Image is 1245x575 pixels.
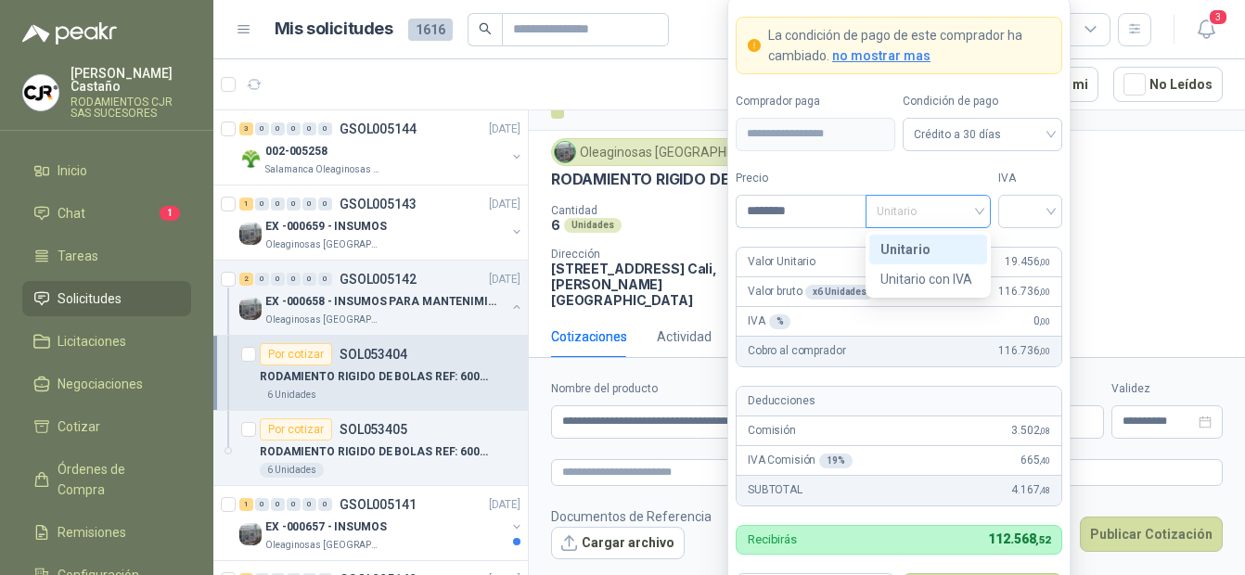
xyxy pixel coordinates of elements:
[1039,455,1050,466] span: ,40
[914,121,1051,148] span: Crédito a 30 días
[551,138,892,166] div: Oleaginosas [GEOGRAPHIC_DATA][PERSON_NAME]
[58,288,122,309] span: Solicitudes
[1035,534,1050,546] span: ,52
[23,75,58,110] img: Company Logo
[265,293,496,311] p: EX -000658 - INSUMOS PARA MANTENIMIENTO MECANICO
[551,170,885,189] p: RODAMIENTO RIGIDO DE BOLAS REF: 6007 C3
[998,170,1062,187] label: IVA
[869,264,987,294] div: Unitario con IVA
[819,454,853,468] div: 19 %
[1113,67,1223,102] button: No Leídos
[1039,346,1050,356] span: ,00
[271,273,285,286] div: 0
[302,122,316,135] div: 0
[22,366,191,402] a: Negociaciones
[551,380,845,398] label: Nombre del producto
[1039,287,1050,297] span: ,00
[769,314,791,329] div: %
[302,498,316,511] div: 0
[748,452,853,469] p: IVA Comisión
[551,261,747,308] p: [STREET_ADDRESS] Cali , [PERSON_NAME][GEOGRAPHIC_DATA]
[489,196,520,213] p: [DATE]
[265,518,387,536] p: EX -000657 - INSUMOS
[260,418,332,441] div: Por cotizar
[239,268,524,327] a: 2 0 0 0 0 0 GSOL005142[DATE] Company LogoEX -000658 - INSUMOS PARA MANTENIMIENTO MECANICOOleagino...
[1020,452,1050,469] span: 665
[58,522,126,543] span: Remisiones
[58,374,143,394] span: Negociaciones
[239,493,524,553] a: 1 0 0 0 0 0 GSOL005141[DATE] Company LogoEX -000657 - INSUMOSOleaginosas [GEOGRAPHIC_DATA][PERSON...
[260,368,491,386] p: RODAMIENTO RIGIDO DE BOLAS REF: 6007 C3
[988,531,1050,546] span: 112.568
[564,218,622,233] div: Unidades
[880,239,976,260] div: Unitario
[22,452,191,507] a: Órdenes de Compra
[551,326,627,347] div: Cotizaciones
[340,348,407,361] p: SOL053404
[255,198,269,211] div: 0
[160,206,180,221] span: 1
[340,423,407,436] p: SOL053405
[736,93,895,110] label: Comprador paga
[340,498,417,511] p: GSOL005141
[287,273,301,286] div: 0
[22,238,191,274] a: Tareas
[22,515,191,550] a: Remisiones
[748,481,802,499] p: SUBTOTAL
[22,409,191,444] a: Cotizar
[302,198,316,211] div: 0
[265,237,382,252] p: Oleaginosas [GEOGRAPHIC_DATA][PERSON_NAME]
[239,223,262,245] img: Company Logo
[265,162,382,177] p: Salamanca Oleaginosas SAS
[58,203,85,224] span: Chat
[58,160,87,181] span: Inicio
[318,273,332,286] div: 0
[551,217,560,233] p: 6
[489,496,520,514] p: [DATE]
[1039,426,1050,436] span: ,08
[71,67,191,93] p: [PERSON_NAME] Castaño
[239,193,524,252] a: 1 0 0 0 0 0 GSOL005143[DATE] Company LogoEX -000659 - INSUMOSOleaginosas [GEOGRAPHIC_DATA][PERSON...
[22,324,191,359] a: Licitaciones
[555,142,575,162] img: Company Logo
[1005,253,1050,271] span: 19.456
[479,22,492,35] span: search
[287,498,301,511] div: 0
[271,498,285,511] div: 0
[265,538,382,553] p: Oleaginosas [GEOGRAPHIC_DATA][PERSON_NAME]
[318,198,332,211] div: 0
[255,273,269,286] div: 0
[318,122,332,135] div: 0
[748,283,874,300] p: Valor bruto
[551,506,712,527] p: Documentos de Referencia
[22,281,191,316] a: Solicitudes
[748,253,815,271] p: Valor Unitario
[260,343,332,365] div: Por cotizar
[239,523,262,545] img: Company Logo
[265,313,382,327] p: Oleaginosas [GEOGRAPHIC_DATA][PERSON_NAME]
[489,121,520,138] p: [DATE]
[22,22,117,45] img: Logo peakr
[239,298,262,320] img: Company Logo
[213,411,528,486] a: Por cotizarSOL053405RODAMIENTO RIGIDO DE BOLAS REF: 6008 C36 Unidades
[489,271,520,288] p: [DATE]
[832,48,931,63] span: no mostrar mas
[1039,257,1050,267] span: ,00
[287,122,301,135] div: 0
[768,25,1050,66] p: La condición de pago de este comprador ha cambiado.
[880,269,976,289] div: Unitario con IVA
[748,533,797,545] p: Recibirás
[408,19,453,41] span: 1616
[340,198,417,211] p: GSOL005143
[1011,422,1050,440] span: 3.502
[271,198,285,211] div: 0
[239,273,253,286] div: 2
[1080,517,1223,552] button: Publicar Cotización
[275,16,393,43] h1: Mis solicitudes
[1033,313,1050,330] span: 0
[1039,316,1050,326] span: ,00
[255,498,269,511] div: 0
[239,498,253,511] div: 1
[748,313,790,330] p: IVA
[58,246,98,266] span: Tareas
